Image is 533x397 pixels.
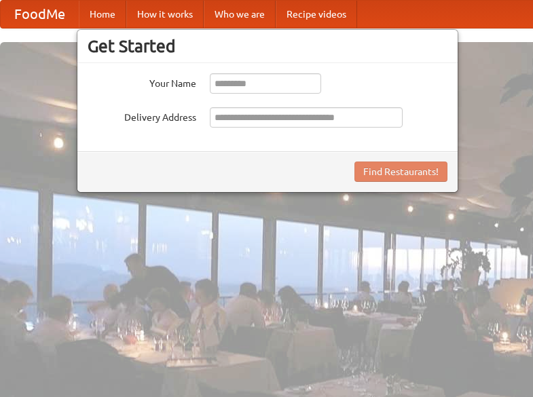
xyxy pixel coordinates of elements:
[354,162,447,182] button: Find Restaurants!
[276,1,357,28] a: Recipe videos
[88,73,196,90] label: Your Name
[1,1,79,28] a: FoodMe
[126,1,204,28] a: How it works
[79,1,126,28] a: Home
[88,36,447,56] h3: Get Started
[204,1,276,28] a: Who we are
[88,107,196,124] label: Delivery Address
